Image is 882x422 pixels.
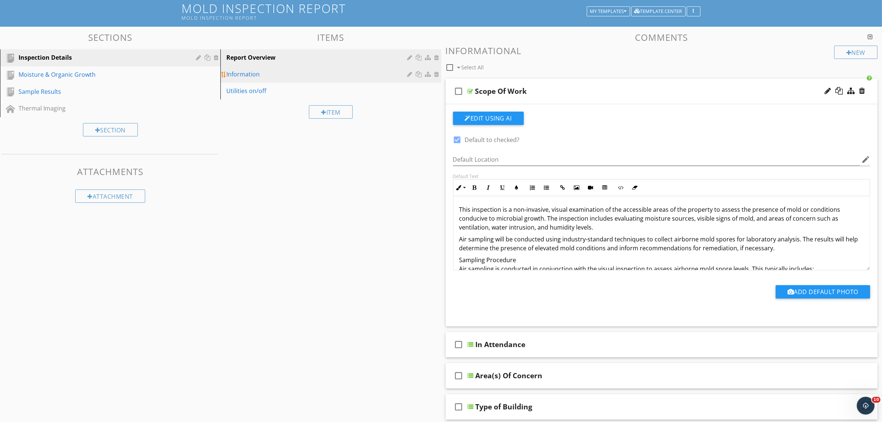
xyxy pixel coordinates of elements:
p: Sampling Procedure Air sampling is conducted in conjunction with the visual inspection to assess ... [459,255,864,273]
div: My Templates [590,9,627,14]
button: Clear Formatting [628,181,642,195]
iframe: Intercom live chat [857,397,875,415]
p: This inspection is a non-invasive, visual examination of the accessible areas of the property to ... [459,205,864,232]
button: Colors [510,181,524,195]
div: Default Text [453,173,871,179]
div: Utilities on/off [226,86,409,95]
i: check_box_outline_blank [453,398,465,416]
div: Thermal Imaging [19,104,185,113]
div: Area(s) Of Concern [476,371,543,380]
div: Item [309,105,353,119]
p: Air sampling will be conducted using industry-standard techniques to collect airborne mold spores... [459,235,864,253]
button: Add Default Photo [776,285,870,299]
button: Bold (Ctrl+B) [467,181,482,195]
button: Underline (Ctrl+U) [496,181,510,195]
button: Insert Video [584,181,598,195]
div: Attachment [75,189,145,203]
button: My Templates [587,6,630,17]
div: Sample Results [19,87,185,96]
h1: Mold Inspection Report [182,2,700,21]
input: Default Location [453,154,860,166]
h3: Informational [446,46,878,56]
div: Scope Of Work [475,87,527,96]
button: Edit Using AI [453,112,524,125]
i: edit [861,155,870,164]
span: Select All [461,64,484,71]
div: Moisture & Organic Growth [19,70,185,79]
button: Template Center [631,6,686,17]
i: check_box_outline_blank [453,82,465,100]
div: Section [83,123,138,136]
button: Ordered List [526,181,540,195]
div: Inspection Details [19,53,185,62]
span: 10 [872,397,881,403]
h3: Comments [446,32,878,42]
a: Template Center [631,7,686,14]
button: Insert Table [598,181,612,195]
button: Insert Link (Ctrl+K) [556,181,570,195]
div: Report Overview [226,53,409,62]
div: New [834,46,878,59]
i: check_box_outline_blank [453,367,465,385]
h3: Items [220,32,441,42]
button: Insert Image (Ctrl+P) [570,181,584,195]
div: Information [226,70,409,79]
button: Unordered List [540,181,554,195]
button: Code View [614,181,628,195]
button: Italic (Ctrl+I) [482,181,496,195]
i: check_box_outline_blank [453,336,465,353]
div: Mold Inspection Report [182,15,589,21]
div: Template Center [635,9,682,14]
label: Default to checked? [465,136,520,144]
div: In Attendance [476,340,526,349]
button: Inline Style [453,181,467,195]
div: Type of Building [476,402,533,411]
